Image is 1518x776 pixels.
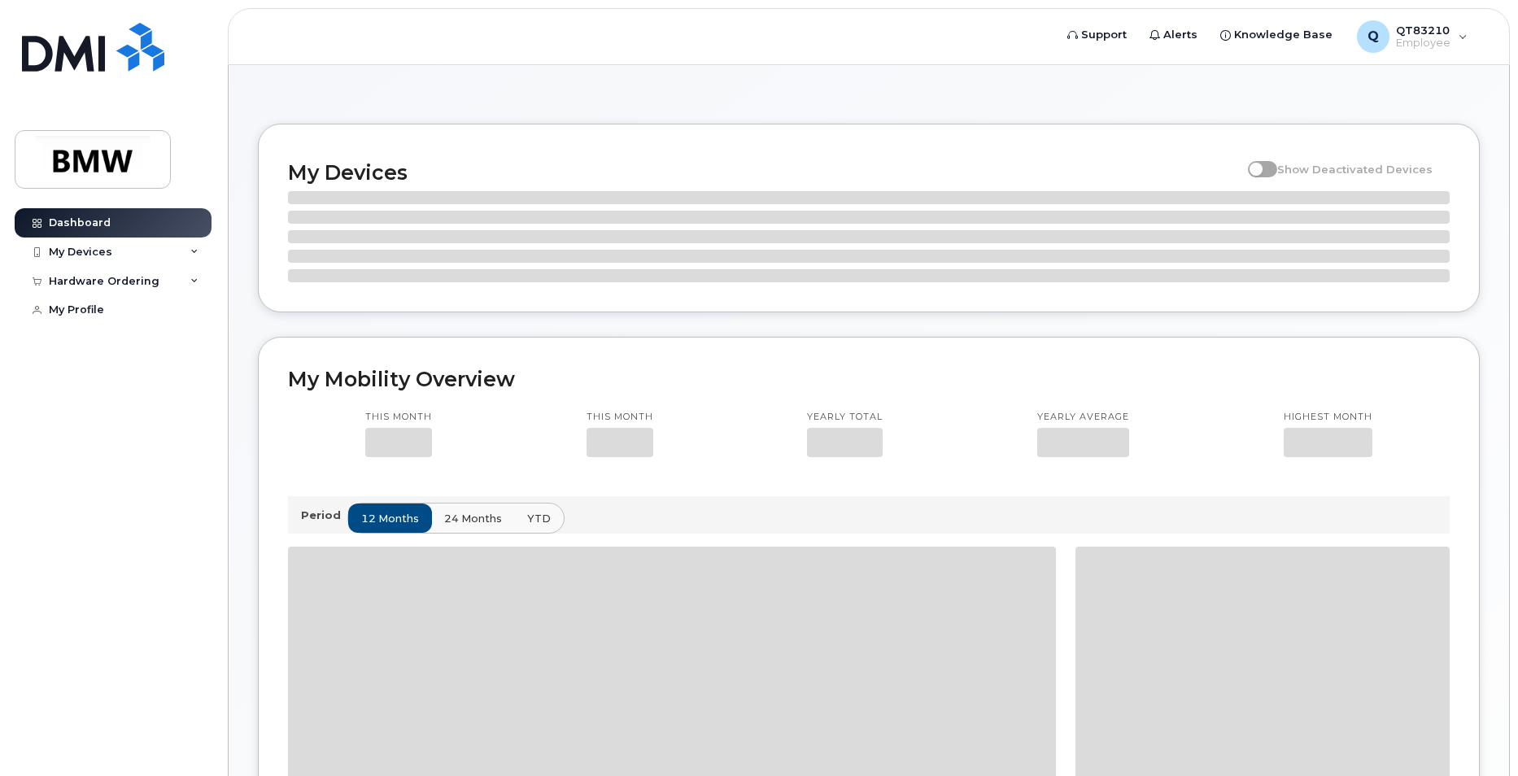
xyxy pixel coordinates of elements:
[527,511,551,526] span: YTD
[288,367,1450,391] h2: My Mobility Overview
[807,411,883,424] p: Yearly total
[301,508,347,523] p: Period
[1037,411,1129,424] p: Yearly average
[288,160,1240,185] h2: My Devices
[365,411,432,424] p: This month
[444,511,502,526] span: 24 months
[1284,411,1372,424] p: Highest month
[587,411,653,424] p: This month
[1248,154,1261,167] input: Show Deactivated Devices
[1277,163,1433,176] span: Show Deactivated Devices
